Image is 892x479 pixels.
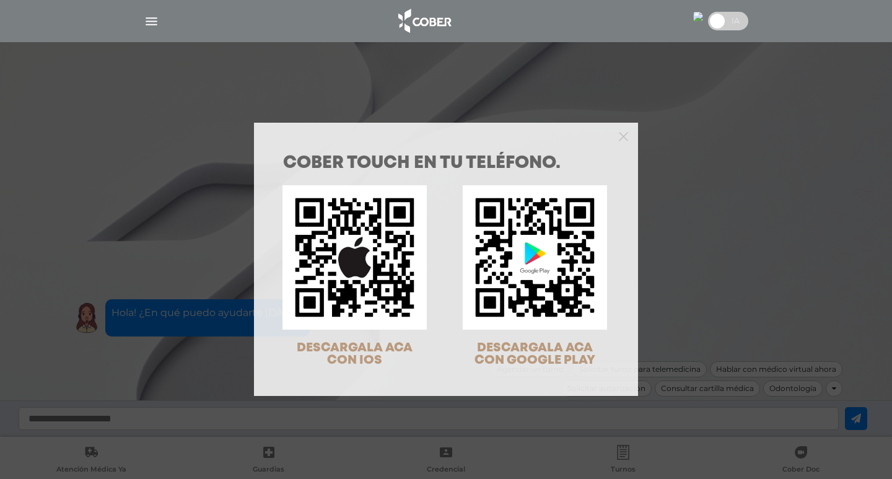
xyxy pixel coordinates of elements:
h1: COBER TOUCH en tu teléfono. [283,155,609,172]
img: qr-code [282,185,427,330]
span: DESCARGALA ACA CON GOOGLE PLAY [474,342,595,366]
span: DESCARGALA ACA CON IOS [297,342,413,366]
img: qr-code [463,185,607,330]
button: Close [619,130,628,141]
